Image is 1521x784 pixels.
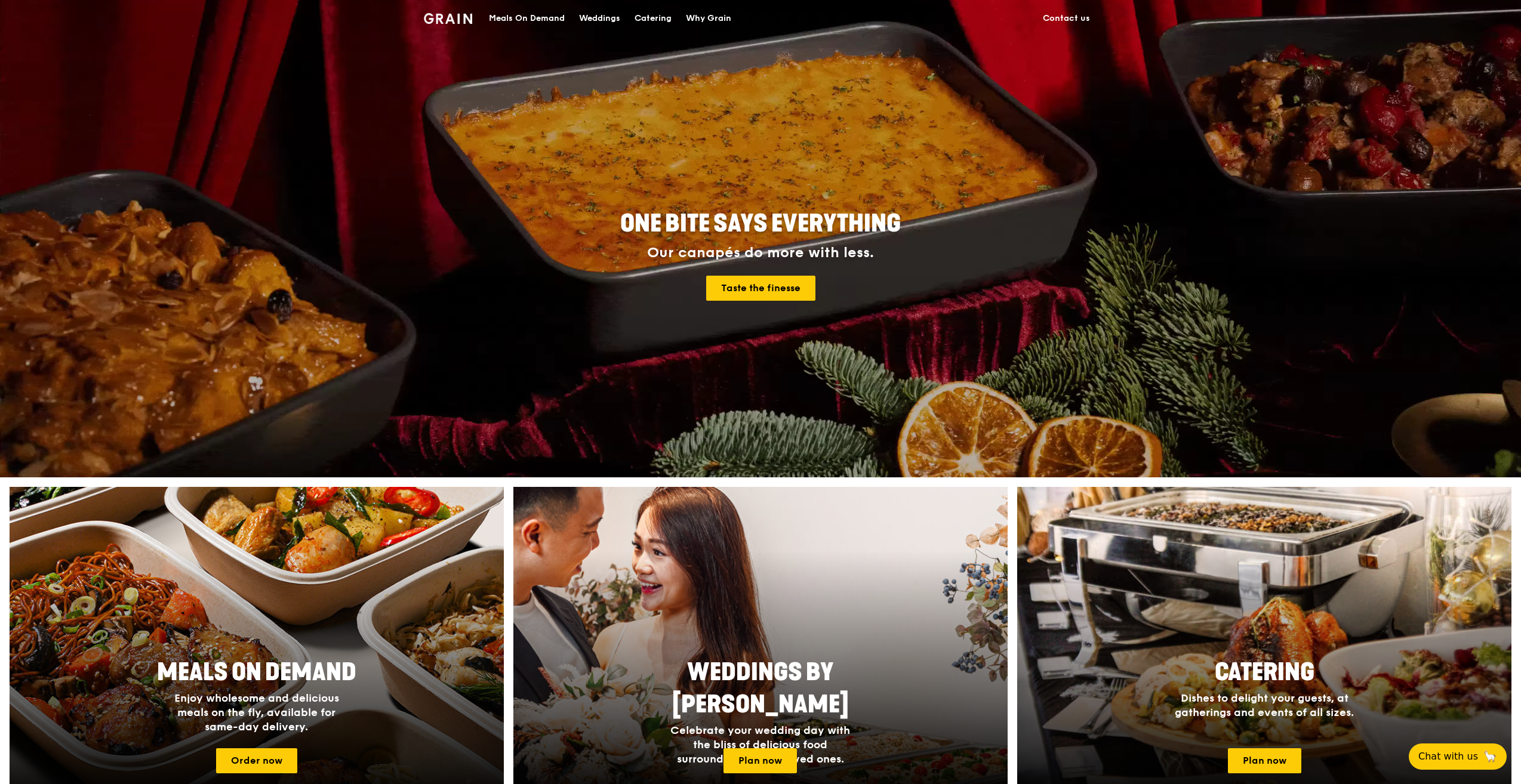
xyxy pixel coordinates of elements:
img: Grain [424,13,472,24]
span: Chat with us [1418,749,1478,764]
button: Chat with us🦙 [1409,743,1507,770]
span: Celebrate your wedding day with the bliss of delicious food surrounded by your loved ones. [670,724,850,766]
a: Plan now [723,748,797,773]
div: Weddings [579,1,620,36]
span: Weddings by [PERSON_NAME] [672,658,849,719]
a: Why Grain [679,1,738,36]
span: Catering [1215,658,1314,687]
div: Why Grain [686,1,731,36]
a: Order now [216,748,297,773]
span: Enjoy wholesome and delicious meals on the fly, available for same-day delivery. [174,692,339,733]
div: Our canapés do more with less. [546,245,975,261]
span: Dishes to delight your guests, at gatherings and events of all sizes. [1175,692,1354,719]
span: 🦙 [1483,749,1497,764]
a: Plan now [1228,748,1301,773]
a: Contact us [1036,1,1097,36]
a: Weddings [572,1,627,36]
div: Meals On Demand [489,1,565,36]
span: Meals On Demand [157,658,356,687]
div: Catering [635,1,672,36]
a: Taste the finesse [706,276,815,301]
a: Catering [627,1,679,36]
span: ONE BITE SAYS EVERYTHING [620,209,901,238]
